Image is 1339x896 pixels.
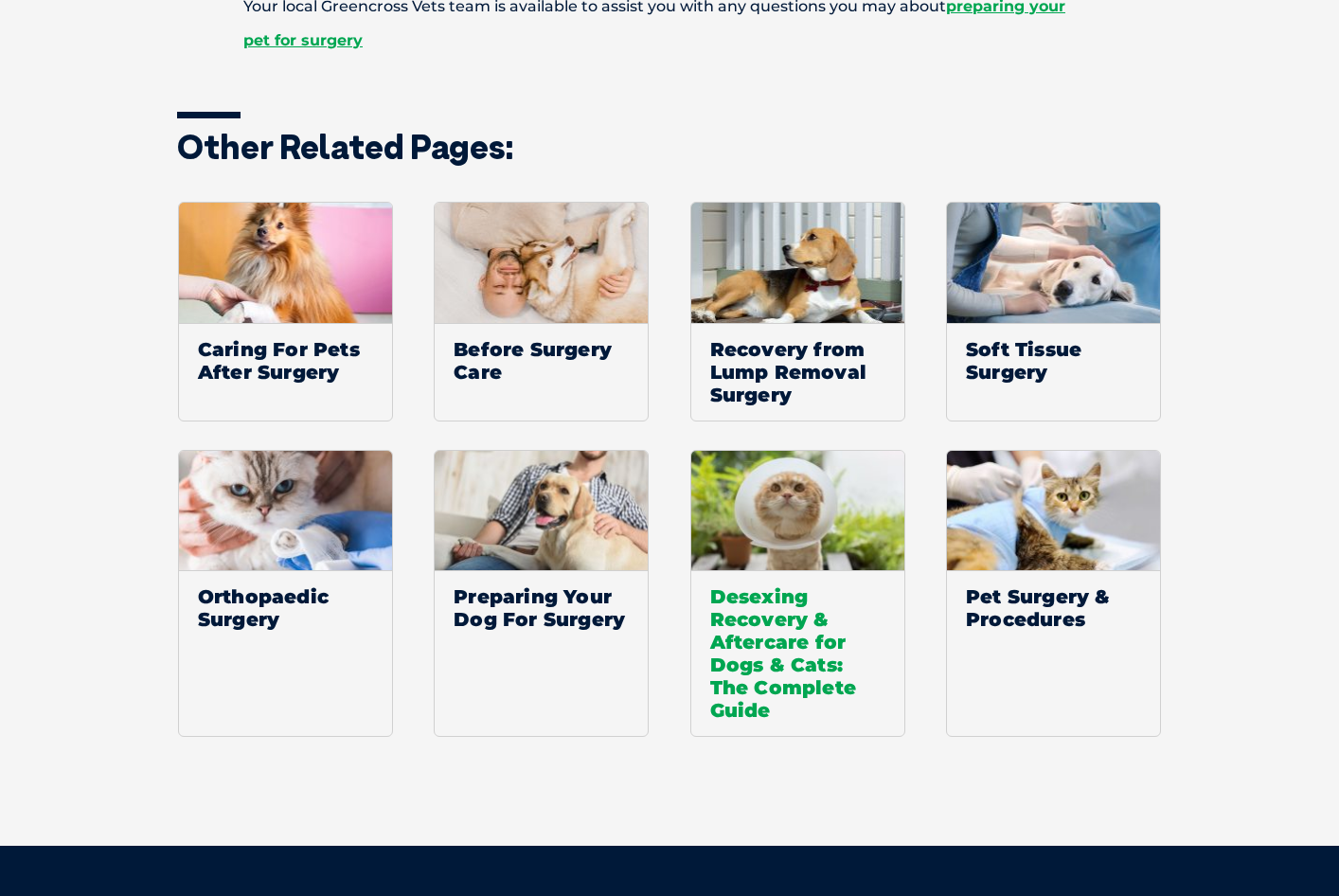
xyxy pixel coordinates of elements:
a: Desexing Recovery & Aftercare for Dogs & Cats: The Complete Guide [690,450,905,738]
a: Before Surgery Care [434,202,649,421]
a: Caring For Pets After Surgery [178,202,393,421]
span: Orthopaedic Surgery [179,570,392,645]
a: Soft Tissue Surgery [946,202,1161,421]
a: Orthopaedic Surgery [178,450,393,738]
span: Desexing Recovery & Aftercare for Dogs & Cats: The Complete Guide [691,570,904,736]
span: Preparing Your Dog For Surgery [435,570,648,645]
a: Preparing Your Dog For Surgery [434,450,649,738]
a: Recovery from Lump Removal Surgery [690,202,905,421]
span: Before Surgery Care [435,323,648,398]
span: Recovery from Lump Removal Surgery [691,323,904,421]
span: Pet Surgery & Procedures [947,570,1160,645]
button: Search [1302,86,1321,105]
span: Caring For Pets After Surgery [179,323,392,398]
h3: Other related pages: [177,130,1162,164]
a: Pet Surgery & Procedures [946,450,1161,738]
span: Soft Tissue Surgery [947,323,1160,398]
